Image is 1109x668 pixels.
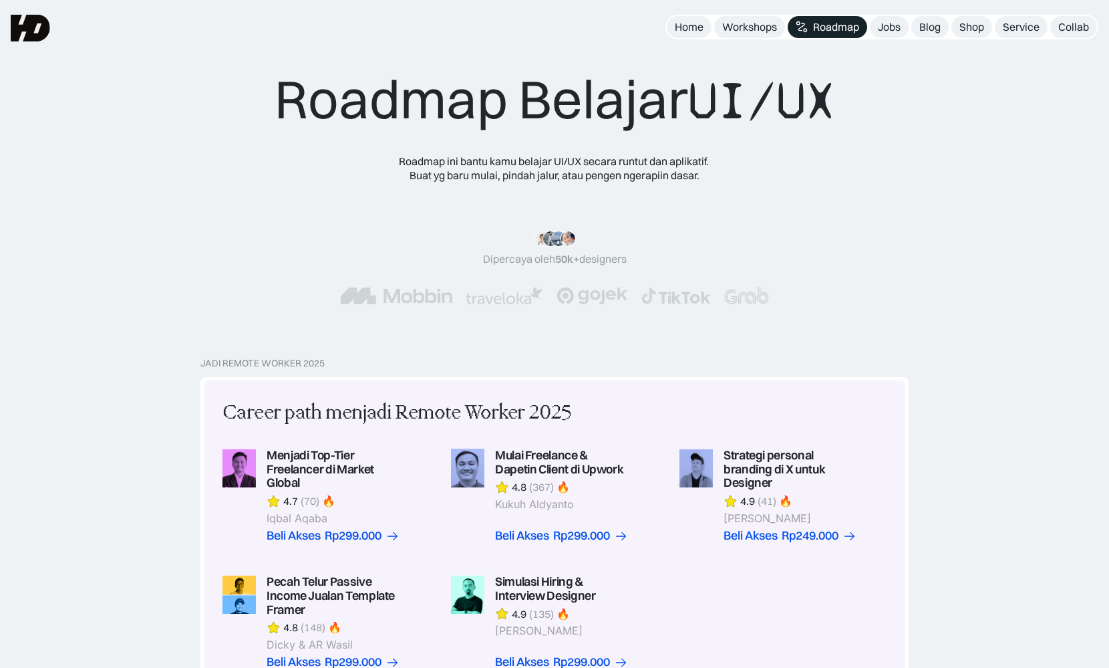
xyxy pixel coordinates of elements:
[782,529,838,543] div: Rp249.000
[325,529,381,543] div: Rp299.000
[275,67,835,133] div: Roadmap Belajar
[495,529,628,543] a: Beli AksesRp299.000
[870,16,909,38] a: Jobs
[222,399,571,427] div: Career path menjadi Remote Worker 2025
[675,20,703,34] div: Home
[919,20,941,34] div: Blog
[483,252,627,266] div: Dipercaya oleh designers
[959,20,984,34] div: Shop
[200,358,325,369] div: Jadi Remote Worker 2025
[267,529,400,543] a: Beli AksesRp299.000
[724,529,778,543] div: Beli Akses
[667,16,711,38] a: Home
[788,16,867,38] a: Roadmap
[722,20,777,34] div: Workshops
[495,529,549,543] div: Beli Akses
[714,16,785,38] a: Workshops
[267,529,321,543] div: Beli Akses
[951,16,992,38] a: Shop
[995,16,1048,38] a: Service
[688,69,835,133] span: UI/UX
[724,529,856,543] a: Beli AksesRp249.000
[555,252,579,265] span: 50k+
[387,154,722,183] div: Roadmap ini bantu kamu belajar UI/UX secara runtut dan aplikatif. Buat yg baru mulai, pindah jalu...
[878,20,901,34] div: Jobs
[1003,20,1040,34] div: Service
[1058,20,1089,34] div: Collab
[911,16,949,38] a: Blog
[1050,16,1097,38] a: Collab
[813,20,859,34] div: Roadmap
[553,529,610,543] div: Rp299.000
